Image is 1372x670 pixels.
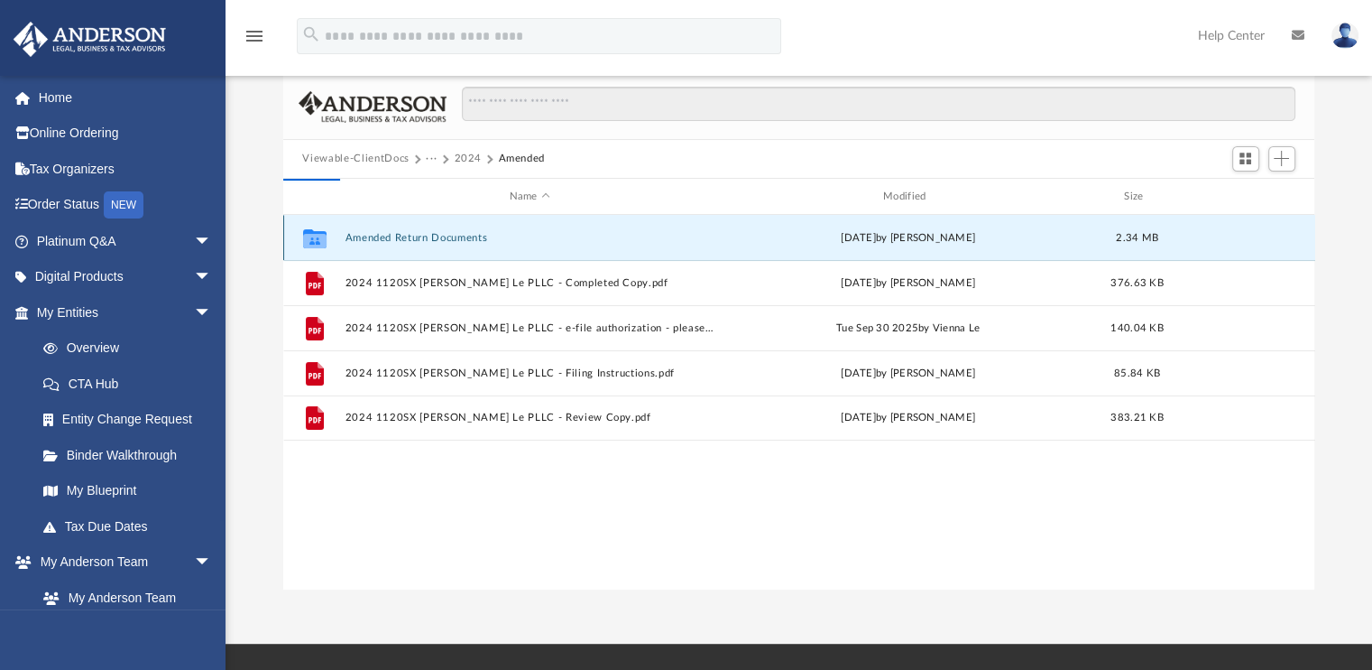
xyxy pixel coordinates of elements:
div: id [290,189,336,205]
div: Name [344,189,714,205]
span: 2.34 MB [1116,233,1158,243]
a: Order StatusNEW [13,187,239,224]
button: Switch to Grid View [1232,146,1259,172]
div: Modified [723,189,1093,205]
div: [DATE] by [PERSON_NAME] [723,230,1092,247]
a: Platinum Q&Aarrow_drop_down [13,223,239,259]
a: Tax Organizers [13,151,239,187]
button: Amended Return Documents [345,232,714,244]
div: grid [283,215,1315,589]
button: 2024 [454,151,482,167]
img: User Pic [1331,23,1358,49]
a: Tax Due Dates [25,508,239,544]
div: Size [1100,189,1173,205]
a: My Entitiesarrow_drop_down [13,294,239,330]
input: Search files and folders [462,87,1294,121]
button: 2024 1120SX [PERSON_NAME] Le PLLC - e-file authorization - please sign.pdf [345,322,714,334]
button: 2024 1120SX [PERSON_NAME] Le PLLC - Filing Instructions.pdf [345,368,714,379]
img: Anderson Advisors Platinum Portal [8,22,171,57]
a: CTA Hub [25,366,239,402]
a: menu [244,34,265,47]
a: Entity Change Request [25,402,239,438]
span: 383.21 KB [1110,414,1163,423]
span: arrow_drop_down [194,544,230,582]
i: menu [244,25,265,47]
span: arrow_drop_down [194,259,230,296]
span: arrow_drop_down [194,294,230,331]
a: Overview [25,330,239,367]
div: [DATE] by [PERSON_NAME] [723,366,1092,382]
i: search [301,24,321,44]
a: My Blueprint [25,473,230,509]
a: Home [13,79,239,116]
a: My Anderson Teamarrow_drop_down [13,544,230,581]
a: Online Ordering [13,116,239,152]
div: [DATE] by [PERSON_NAME] [723,411,1092,427]
div: NEW [104,191,143,219]
a: Digital Productsarrow_drop_down [13,259,239,295]
a: My Anderson Team [25,580,221,616]
span: 85.84 KB [1113,368,1159,378]
button: Add [1268,146,1295,172]
a: Binder Walkthrough [25,437,239,473]
button: ··· [426,151,437,167]
div: [DATE] by [PERSON_NAME] [723,275,1092,292]
span: 140.04 KB [1110,323,1163,333]
button: 2024 1120SX [PERSON_NAME] Le PLLC - Completed Copy.pdf [345,277,714,289]
button: Viewable-ClientDocs [302,151,409,167]
span: arrow_drop_down [194,223,230,260]
div: id [1181,189,1307,205]
span: 376.63 KB [1110,278,1163,288]
button: Amended [498,151,545,167]
div: Tue Sep 30 2025 by Vienna Le [723,321,1092,337]
button: 2024 1120SX [PERSON_NAME] Le PLLC - Review Copy.pdf [345,413,714,424]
